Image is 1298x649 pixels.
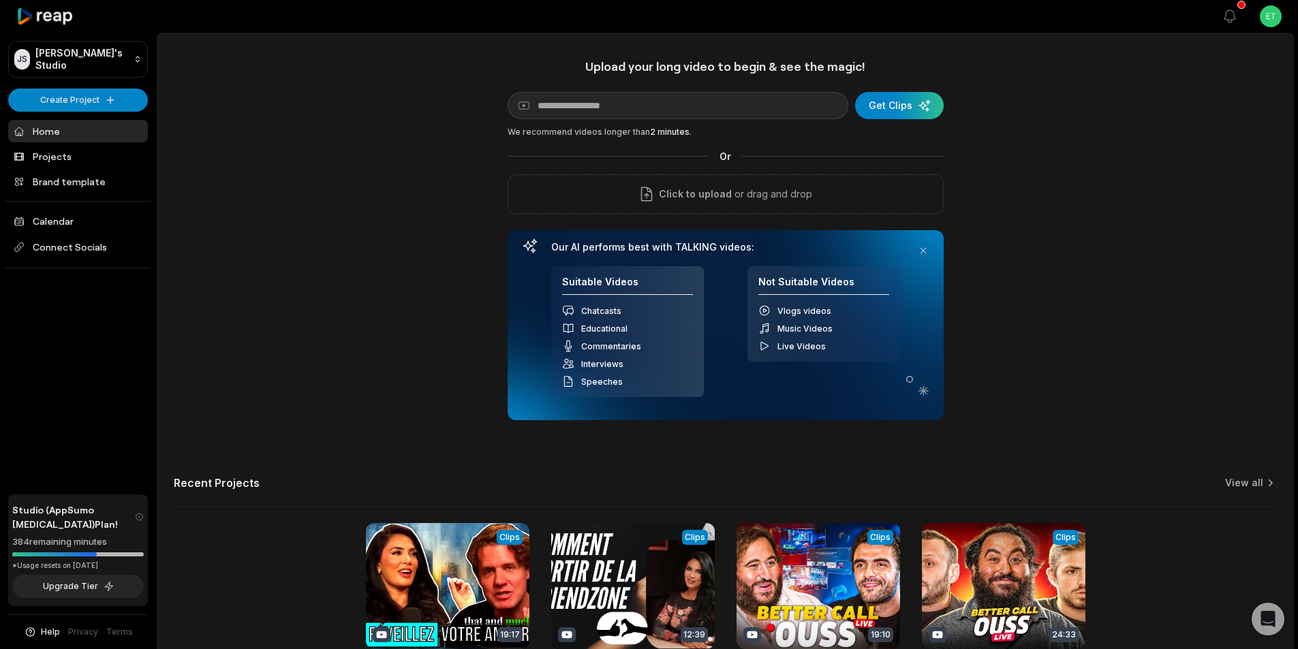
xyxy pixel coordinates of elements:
[581,306,621,316] span: Chatcasts
[855,92,944,119] button: Get Clips
[777,341,826,351] span: Live Videos
[8,145,148,168] a: Projects
[12,503,135,531] span: Studio (AppSumo [MEDICAL_DATA]) Plan!
[68,626,98,638] a: Privacy
[709,149,742,163] span: Or
[8,235,148,259] span: Connect Socials
[581,377,623,387] span: Speeches
[1225,476,1263,490] a: View all
[581,359,623,369] span: Interviews
[581,341,641,351] span: Commentaries
[8,89,148,112] button: Create Project
[14,49,30,69] div: JS
[174,476,260,490] h2: Recent Projects
[1252,603,1284,635] div: Open Intercom Messenger
[551,241,900,253] h3: Our AI performs best with TALKING videos:
[8,120,148,142] a: Home
[508,59,944,74] h1: Upload your long video to begin & see the magic!
[508,126,944,138] div: We recommend videos longer than .
[24,626,60,638] button: Help
[581,323,628,334] span: Educational
[35,47,128,72] p: [PERSON_NAME]'s Studio
[8,210,148,232] a: Calendar
[732,186,812,202] p: or drag and drop
[12,535,144,549] div: 384 remaining minutes
[777,323,833,334] span: Music Videos
[12,560,144,571] div: *Usage resets on [DATE]
[8,170,148,193] a: Brand template
[41,626,60,638] span: Help
[659,186,732,202] span: Click to upload
[12,575,144,598] button: Upgrade Tier
[758,276,889,296] h4: Not Suitable Videos
[777,306,831,316] span: Vlogs videos
[650,127,690,137] span: 2 minutes
[106,626,133,638] a: Terms
[562,276,693,296] h4: Suitable Videos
